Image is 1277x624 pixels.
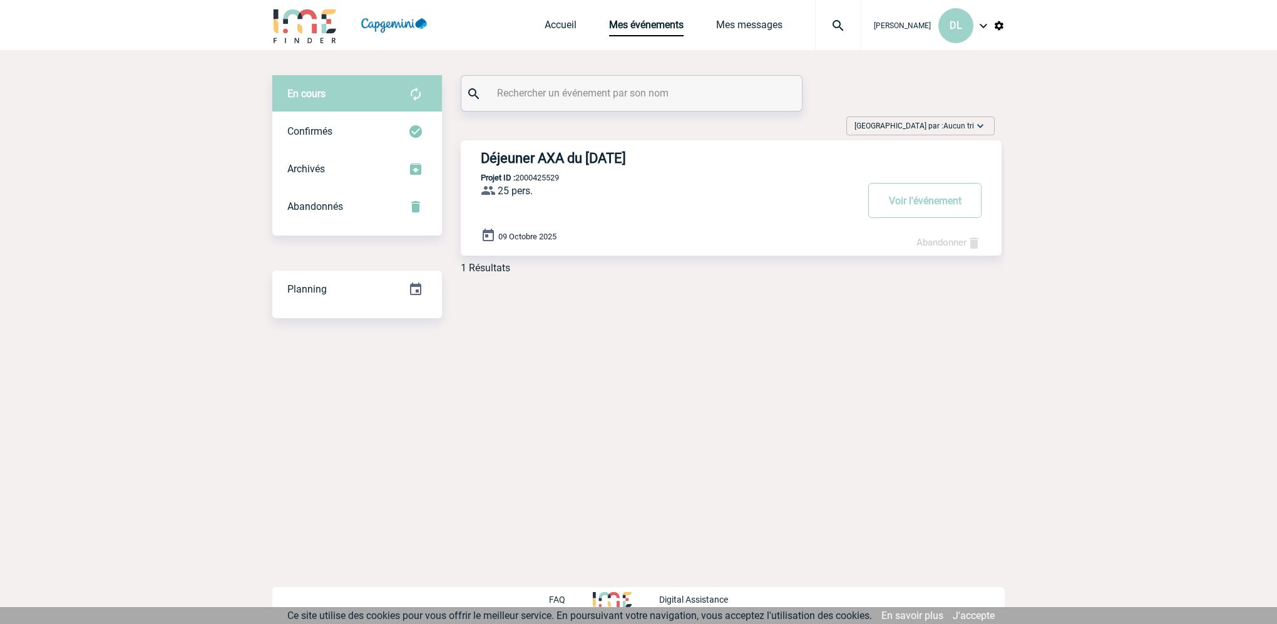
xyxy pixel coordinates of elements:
div: Retrouvez ici tous vos évènements avant confirmation [272,75,442,113]
span: Aucun tri [943,122,974,130]
input: Rechercher un événement par son nom [494,84,772,102]
a: Accueil [545,19,577,36]
span: Planning [287,283,327,295]
span: 09 Octobre 2025 [498,232,556,241]
span: 25 pers. [498,185,533,197]
a: Déjeuner AXA du [DATE] [461,150,1002,166]
span: DL [950,19,962,31]
p: Digital Assistance [659,595,728,605]
a: J'accepte [953,610,995,621]
h3: Déjeuner AXA du [DATE] [481,150,856,166]
b: Projet ID : [481,173,515,182]
div: Retrouvez ici tous vos événements organisés par date et état d'avancement [272,271,442,308]
div: 1 Résultats [461,262,510,274]
a: Mes événements [609,19,684,36]
div: Retrouvez ici tous vos événements annulés [272,188,442,226]
a: Abandonner [916,237,982,248]
span: Archivés [287,163,325,175]
a: En savoir plus [881,610,943,621]
p: 2000425529 [461,173,559,182]
span: Confirmés [287,125,332,137]
a: Planning [272,270,442,307]
a: FAQ [549,593,593,605]
img: IME-Finder [272,8,337,43]
div: Retrouvez ici tous les événements que vous avez décidé d'archiver [272,150,442,188]
img: baseline_expand_more_white_24dp-b.png [974,120,987,132]
p: FAQ [549,595,565,605]
span: Abandonnés [287,200,343,212]
span: En cours [287,88,326,100]
span: Ce site utilise des cookies pour vous offrir le meilleur service. En poursuivant votre navigation... [287,610,872,621]
img: http://www.idealmeetingsevents.fr/ [593,592,632,607]
span: [GEOGRAPHIC_DATA] par : [854,120,974,132]
a: Mes messages [716,19,782,36]
button: Voir l'événement [868,183,982,218]
span: [PERSON_NAME] [874,21,931,30]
